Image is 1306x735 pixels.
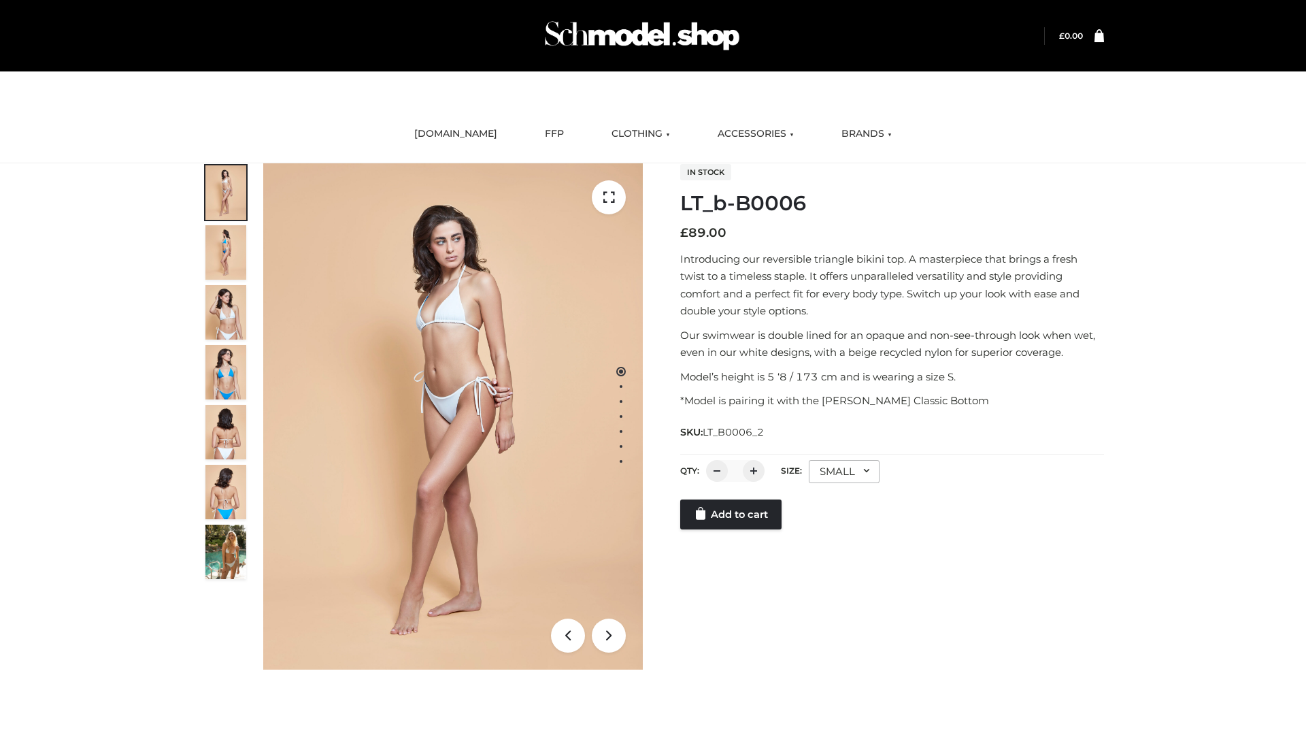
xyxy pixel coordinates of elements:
[1059,31,1083,41] a: £0.00
[205,525,246,579] img: Arieltop_CloudNine_AzureSky2.jpg
[680,327,1104,361] p: Our swimwear is double lined for an opaque and non-see-through look when wet, even in our white d...
[404,119,507,149] a: [DOMAIN_NAME]
[680,250,1104,320] p: Introducing our reversible triangle bikini top. A masterpiece that brings a fresh twist to a time...
[809,460,880,483] div: SMALL
[703,426,764,438] span: LT_B0006_2
[781,465,802,476] label: Size:
[680,424,765,440] span: SKU:
[831,119,902,149] a: BRANDS
[680,225,726,240] bdi: 89.00
[205,285,246,340] img: ArielClassicBikiniTop_CloudNine_AzureSky_OW114ECO_3-scaled.jpg
[680,164,731,180] span: In stock
[540,9,744,63] img: Schmodel Admin 964
[205,165,246,220] img: ArielClassicBikiniTop_CloudNine_AzureSky_OW114ECO_1-scaled.jpg
[680,465,699,476] label: QTY:
[1059,31,1065,41] span: £
[601,119,680,149] a: CLOTHING
[680,368,1104,386] p: Model’s height is 5 ‘8 / 173 cm and is wearing a size S.
[707,119,804,149] a: ACCESSORIES
[263,163,643,670] img: LT_b-B0006
[680,392,1104,410] p: *Model is pairing it with the [PERSON_NAME] Classic Bottom
[535,119,574,149] a: FFP
[205,345,246,399] img: ArielClassicBikiniTop_CloudNine_AzureSky_OW114ECO_4-scaled.jpg
[205,225,246,280] img: ArielClassicBikiniTop_CloudNine_AzureSky_OW114ECO_2-scaled.jpg
[680,191,1104,216] h1: LT_b-B0006
[680,225,688,240] span: £
[680,500,782,529] a: Add to cart
[1059,31,1083,41] bdi: 0.00
[205,465,246,519] img: ArielClassicBikiniTop_CloudNine_AzureSky_OW114ECO_8-scaled.jpg
[205,405,246,459] img: ArielClassicBikiniTop_CloudNine_AzureSky_OW114ECO_7-scaled.jpg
